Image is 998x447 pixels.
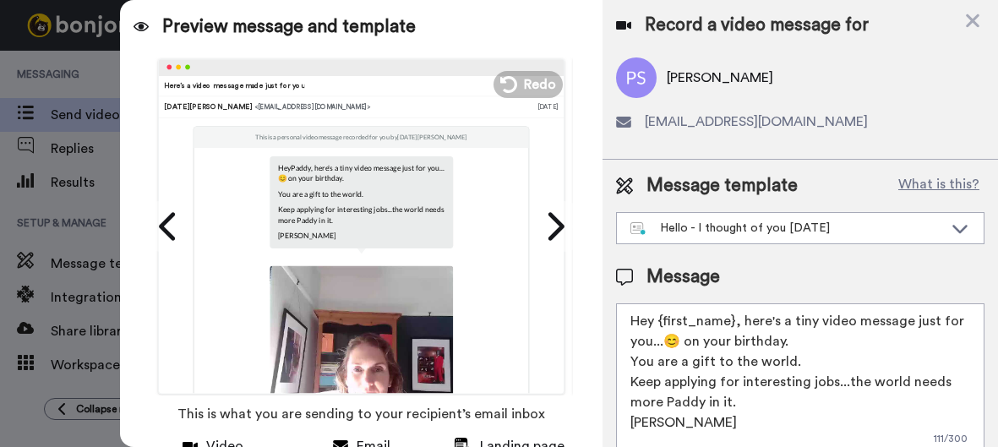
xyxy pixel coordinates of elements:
[630,222,646,236] img: nextgen-template.svg
[177,395,545,433] span: This is what you are sending to your recipient’s email inbox
[255,133,466,141] p: This is a personal video message recorded for you by [DATE][PERSON_NAME]
[278,162,444,183] p: Hey Paddy , here's a tiny video message just for you...😊 on your birthday.
[630,220,943,237] div: Hello - I thought of you [DATE]
[537,101,559,112] div: [DATE]
[278,204,444,225] p: Keep applying for interesting jobs...the world needs more Paddy in it.
[646,264,720,290] span: Message
[164,101,537,112] div: [DATE][PERSON_NAME]
[645,112,868,132] span: [EMAIL_ADDRESS][DOMAIN_NAME]
[646,173,798,199] span: Message template
[278,188,444,199] p: You are a gift to the world.
[278,230,444,240] p: [PERSON_NAME]
[893,173,984,199] button: What is this?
